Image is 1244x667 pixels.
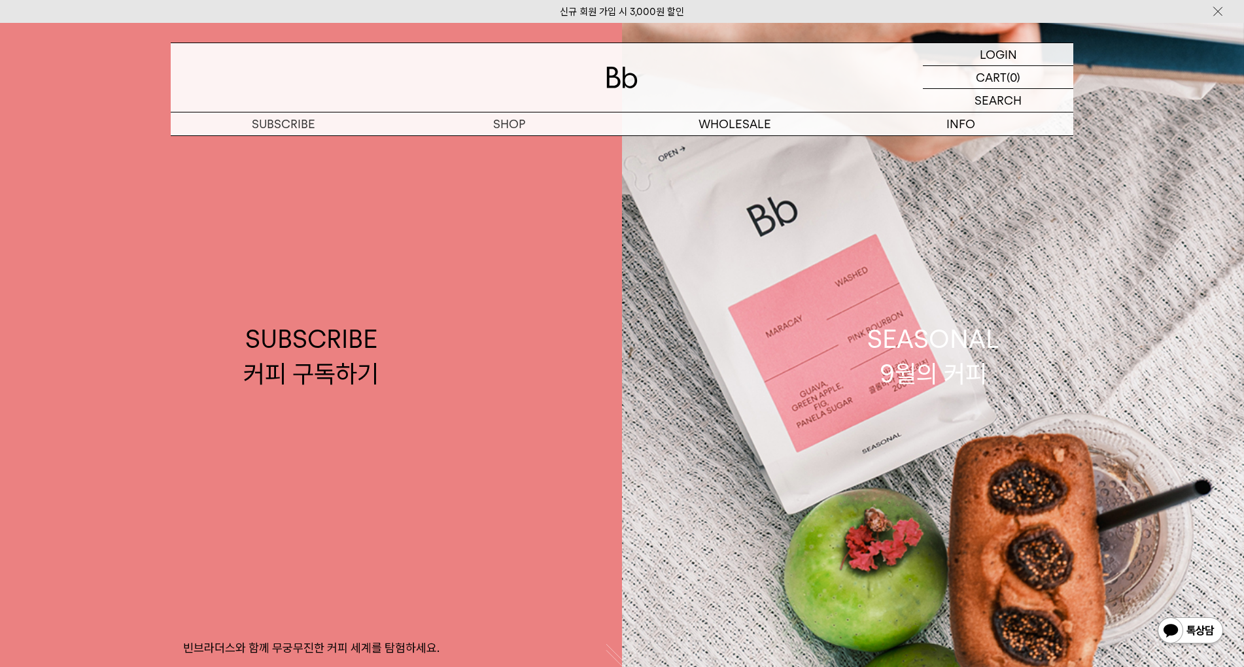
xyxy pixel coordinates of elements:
p: (0) [1007,66,1020,88]
p: CART [976,66,1007,88]
a: LOGIN [923,43,1073,66]
p: LOGIN [980,43,1017,65]
a: CART (0) [923,66,1073,89]
img: 로고 [606,67,638,88]
a: SHOP [396,112,622,135]
a: SUBSCRIBE [171,112,396,135]
p: WHOLESALE [622,112,848,135]
div: SUBSCRIBE 커피 구독하기 [243,322,379,391]
div: SEASONAL 9월의 커피 [867,322,999,391]
p: INFO [848,112,1073,135]
a: 신규 회원 가입 시 3,000원 할인 [560,6,684,18]
p: SEARCH [975,89,1022,112]
img: 카카오톡 채널 1:1 채팅 버튼 [1156,616,1224,647]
